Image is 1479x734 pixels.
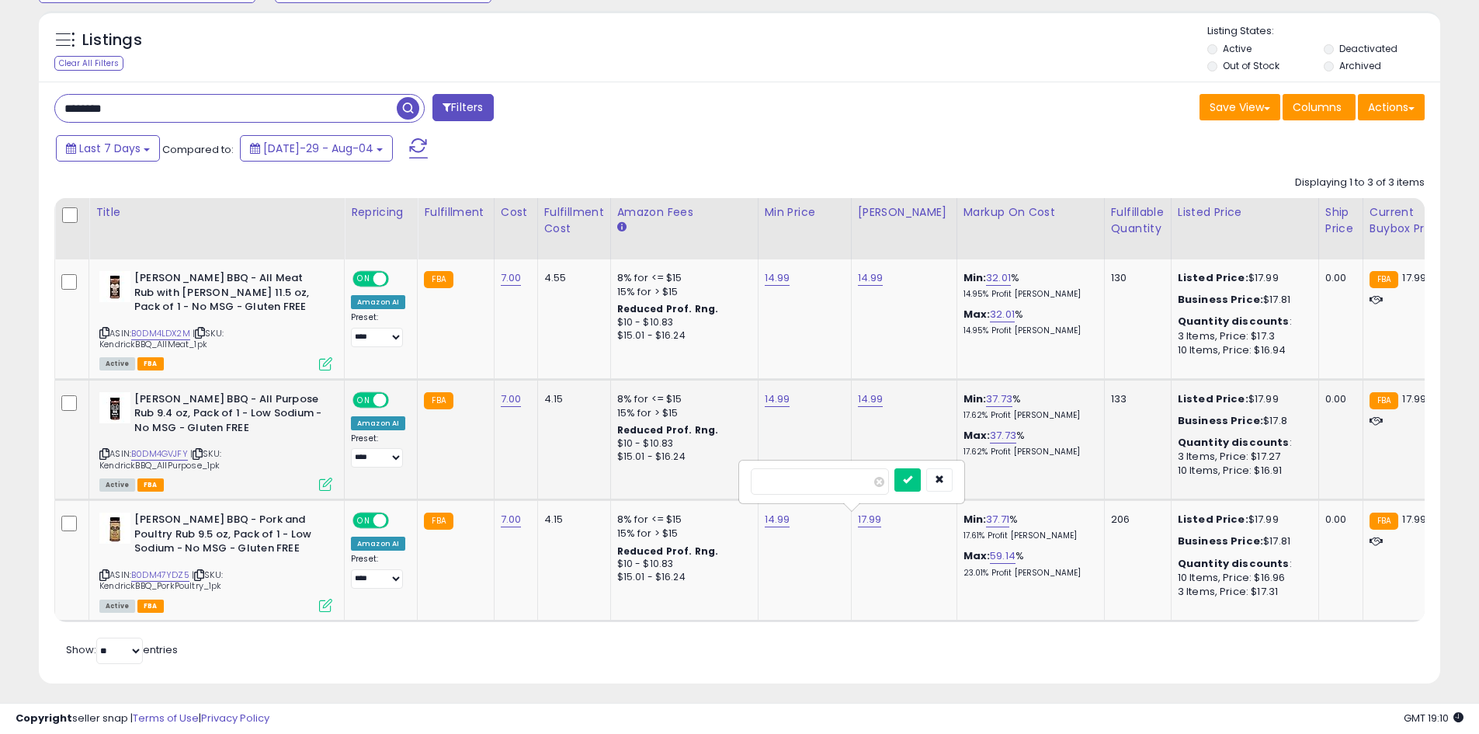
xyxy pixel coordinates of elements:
div: $15.01 - $16.24 [617,329,746,343]
a: B0DM4GVJFY [131,447,188,461]
div: : [1178,557,1307,571]
p: 17.62% Profit [PERSON_NAME] [963,410,1092,421]
div: 10 Items, Price: $16.91 [1178,464,1307,478]
div: Displaying 1 to 3 of 3 items [1295,176,1425,190]
strong: Copyright [16,711,72,725]
div: 3 Items, Price: $17.3 [1178,329,1307,343]
a: 14.99 [765,391,790,407]
div: ASIN: [99,271,332,369]
a: 37.73 [990,428,1016,444]
b: Quantity discounts [1178,314,1290,329]
div: 3 Items, Price: $17.27 [1178,450,1307,464]
span: Last 7 Days [79,141,141,156]
b: Reduced Prof. Rng. [617,423,719,437]
div: % [963,429,1092,457]
img: 31tNbtdBOML._SL40_.jpg [99,513,130,544]
a: 37.73 [986,391,1012,407]
b: Quantity discounts [1178,435,1290,450]
div: $15.01 - $16.24 [617,450,746,464]
div: 130 [1111,271,1159,285]
a: 32.01 [986,270,1011,286]
span: OFF [387,273,411,286]
div: Preset: [351,433,405,468]
h5: Listings [82,30,142,51]
span: 17.99 [1402,512,1426,527]
div: Preset: [351,312,405,347]
span: FBA [137,478,164,492]
div: : [1178,436,1307,450]
div: Title [95,204,338,221]
div: Markup on Cost [963,204,1098,221]
span: 17.99 [1402,270,1426,285]
span: Show: entries [66,642,178,657]
b: Reduced Prof. Rng. [617,302,719,315]
div: ASIN: [99,513,332,611]
div: % [963,271,1092,300]
div: 133 [1111,392,1159,406]
div: Listed Price [1178,204,1312,221]
b: Min: [963,512,987,527]
a: 17.99 [858,512,882,527]
div: Preset: [351,554,405,589]
span: ON [354,514,373,527]
a: 14.99 [858,391,884,407]
img: 312kk98HX6L._SL40_.jpg [99,271,130,302]
b: Business Price: [1178,534,1263,548]
div: 206 [1111,513,1159,527]
b: Max: [963,548,991,563]
div: Fulfillable Quantity [1111,204,1165,237]
button: [DATE]-29 - Aug-04 [240,135,393,162]
span: [DATE]-29 - Aug-04 [263,141,373,156]
div: 3 Items, Price: $17.31 [1178,585,1307,599]
div: $17.81 [1178,534,1307,548]
span: Compared to: [162,142,234,157]
div: $17.99 [1178,392,1307,406]
div: 0.00 [1325,513,1351,527]
b: Min: [963,391,987,406]
div: [PERSON_NAME] [858,204,950,221]
div: $17.99 [1178,271,1307,285]
div: : [1178,315,1307,329]
a: B0DM47YDZ5 [131,569,189,582]
div: Fulfillment [424,204,487,221]
a: Privacy Policy [201,711,269,725]
div: 8% for <= $15 [617,392,746,406]
div: $17.99 [1178,513,1307,527]
small: FBA [424,271,453,288]
span: 17.99 [1402,391,1426,406]
label: Active [1223,42,1252,55]
span: FBA [137,600,164,613]
button: Columns [1283,94,1356,120]
label: Deactivated [1339,42,1397,55]
b: [PERSON_NAME] BBQ - All Purpose Rub 9.4 oz, Pack of 1 - Low Sodium - No MSG - Gluten FREE [134,392,323,440]
div: % [963,308,1092,336]
div: % [963,392,1092,421]
div: 0.00 [1325,271,1351,285]
div: 0.00 [1325,392,1351,406]
img: 31QsLN+65FL._SL40_.jpg [99,392,130,423]
div: Amazon AI [351,295,405,309]
a: 7.00 [501,391,522,407]
small: FBA [1370,392,1398,409]
div: $15.01 - $16.24 [617,571,746,584]
span: Columns [1293,99,1342,115]
b: Listed Price: [1178,270,1248,285]
a: 14.99 [858,270,884,286]
div: Ship Price [1325,204,1356,237]
small: FBA [1370,271,1398,288]
div: Amazon Fees [617,204,752,221]
b: Listed Price: [1178,391,1248,406]
th: The percentage added to the cost of goods (COGS) that forms the calculator for Min & Max prices. [956,198,1104,259]
span: All listings currently available for purchase on Amazon [99,600,135,613]
small: Amazon Fees. [617,221,627,235]
div: $10 - $10.83 [617,558,746,571]
p: 14.95% Profit [PERSON_NAME] [963,325,1092,336]
a: 37.71 [986,512,1009,527]
div: Repricing [351,204,411,221]
span: OFF [387,393,411,406]
button: Filters [432,94,493,121]
button: Actions [1358,94,1425,120]
div: $10 - $10.83 [617,437,746,450]
b: Max: [963,428,991,443]
p: 14.95% Profit [PERSON_NAME] [963,289,1092,300]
